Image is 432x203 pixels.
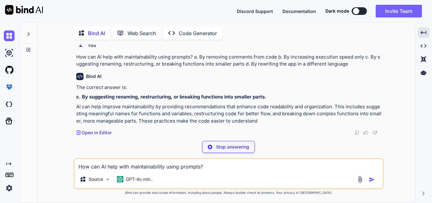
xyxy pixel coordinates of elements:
span: Discord Support [237,9,273,14]
span: Documentation [282,9,316,14]
img: GPT-4o mini [117,176,123,182]
p: Bind AI [88,29,105,37]
img: darkCloudIdeIcon [4,99,15,110]
p: The correct answer is: [76,84,382,91]
img: like [363,130,368,135]
img: chat [4,30,15,41]
strong: c. By suggesting renaming, restructuring, or breaking functions into smaller parts. [76,94,266,100]
p: Bind can provide inaccurate information, including about people. Always double-check its answers.... [74,190,384,195]
button: Discord Support [237,8,273,15]
img: Pick Models [105,177,110,182]
p: Code Generator [179,29,217,37]
button: Documentation [282,8,316,15]
img: premium [4,82,15,92]
p: How can AI help with maintainability using prompts? a. By removing comments from code b. By incre... [76,54,382,68]
p: Open in Editor [82,130,112,136]
p: AI can help improve maintainability by providing recommendations that enhance code readability an... [76,103,382,125]
p: Web Search [127,29,156,37]
button: Invite Team [376,5,422,17]
p: Source [89,176,103,182]
img: githubLight [4,65,15,75]
h6: Bind AI [86,73,102,79]
h6: You [88,42,96,48]
p: GPT-4o min.. [126,176,153,182]
img: copy [355,130,360,135]
p: Stop answering [216,144,249,150]
img: settings [4,183,15,193]
img: ai-studio [4,48,15,58]
img: dislike [372,130,377,135]
img: icon [369,176,375,183]
img: attachment [356,176,364,183]
img: Bind AI [5,5,43,15]
span: Dark mode [325,8,349,14]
